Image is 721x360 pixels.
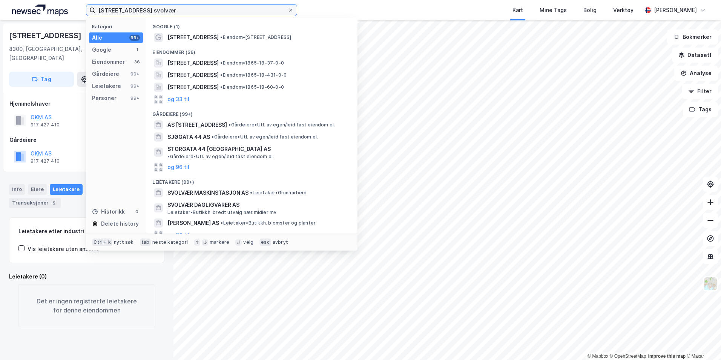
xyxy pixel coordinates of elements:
span: SJØGATA 44 AS [167,132,210,142]
span: • [229,122,231,128]
span: Eiendom • 1865-18-37-0-0 [220,60,284,66]
div: Google [92,45,111,54]
div: Info [9,184,25,195]
span: • [221,220,223,226]
div: 1 [134,47,140,53]
iframe: Chat Widget [683,324,721,360]
div: Vis leietakere uten ansatte [28,245,99,254]
div: Delete history [101,219,139,228]
div: 99+ [129,71,140,77]
div: Gårdeiere [92,69,119,78]
div: Leietakere etter industri [18,227,155,236]
input: Søk på adresse, matrikkel, gårdeiere, leietakere eller personer [95,5,288,16]
span: SVOLVÆR MASKINSTASJON AS [167,188,249,197]
div: esc [259,238,271,246]
span: Gårdeiere • Utl. av egen/leid fast eiendom el. [229,122,335,128]
div: Alle [92,33,102,42]
div: Kart [512,6,523,15]
div: neste kategori [152,239,188,245]
button: og 96 til [167,163,189,172]
div: Eiere [28,184,47,195]
button: Filter [682,84,718,99]
div: velg [243,239,253,245]
div: Leietakere [50,184,83,195]
button: Tag [9,72,74,87]
a: Mapbox [588,354,608,359]
button: Tags [683,102,718,117]
div: 917 427 410 [31,122,60,128]
button: Bokmerker [667,29,718,45]
div: Kontrollprogram for chat [683,324,721,360]
div: Historikk [92,207,125,216]
div: Mine Tags [540,6,567,15]
div: nytt søk [114,239,134,245]
div: Kategori [92,24,143,29]
span: • [212,134,214,140]
div: Leietakere (0) [9,272,164,281]
span: Eiendom • 1865-18-60-0-0 [220,84,284,90]
a: Improve this map [648,354,686,359]
div: Gårdeiere [9,135,164,145]
div: 917 427 410 [31,158,60,164]
div: Google (1) [146,18,357,31]
span: • [167,154,170,159]
span: • [250,190,252,195]
div: Verktøy [613,6,634,15]
span: [STREET_ADDRESS] [167,83,219,92]
button: og 96 til [167,231,189,240]
span: • [220,72,222,78]
span: SVOLVÆR DAGLIGVARER AS [167,200,348,209]
div: 0 [134,209,140,215]
button: og 33 til [167,95,189,104]
div: Bolig [583,6,597,15]
span: Gårdeiere • Utl. av egen/leid fast eiendom el. [212,134,318,140]
div: [PERSON_NAME] [654,6,697,15]
div: 36 [134,59,140,65]
img: Z [703,277,718,291]
span: • [220,60,222,66]
div: avbryt [273,239,288,245]
span: • [220,84,222,90]
div: Gårdeiere (99+) [146,105,357,119]
div: Transaksjoner [9,198,61,208]
span: Leietaker • Butikkh. bredt utvalg nær.midler mv. [167,209,278,215]
div: Eiendommer [92,57,125,66]
div: [STREET_ADDRESS] [9,29,83,42]
div: Eiendommer (36) [146,43,357,57]
div: Personer [92,94,117,103]
a: OpenStreetMap [610,354,646,359]
div: Leietakere [92,82,121,91]
span: [STREET_ADDRESS] [167,71,219,80]
div: 99+ [129,83,140,89]
span: STORGATA 44 [GEOGRAPHIC_DATA] AS [167,145,271,154]
span: [STREET_ADDRESS] [167,58,219,68]
div: tab [140,238,151,246]
span: AS [STREET_ADDRESS] [167,120,227,129]
span: Eiendom • 1865-18-431-0-0 [220,72,287,78]
button: Analyse [674,66,718,81]
div: Hjemmelshaver [9,99,164,108]
img: logo.a4113a55bc3d86da70a041830d287a7e.svg [12,5,68,16]
span: Leietaker • Grunnarbeid [250,190,306,196]
button: Datasett [672,48,718,63]
div: Datasett [86,184,114,195]
div: 8300, [GEOGRAPHIC_DATA], [GEOGRAPHIC_DATA] [9,45,131,63]
span: • [220,34,222,40]
span: Eiendom • [STREET_ADDRESS] [220,34,291,40]
div: Leietakere (99+) [146,173,357,187]
span: Gårdeiere • Utl. av egen/leid fast eiendom el. [167,154,274,160]
div: 5 [50,199,58,207]
div: 99+ [129,95,140,101]
span: Leietaker • Butikkh. blomster og planter [221,220,316,226]
div: markere [210,239,229,245]
span: [STREET_ADDRESS] [167,33,219,42]
div: Ctrl + k [92,238,112,246]
div: Det er ingen registrerte leietakere for denne eiendommen [18,284,155,327]
span: [PERSON_NAME] AS [167,218,219,228]
div: 99+ [129,35,140,41]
